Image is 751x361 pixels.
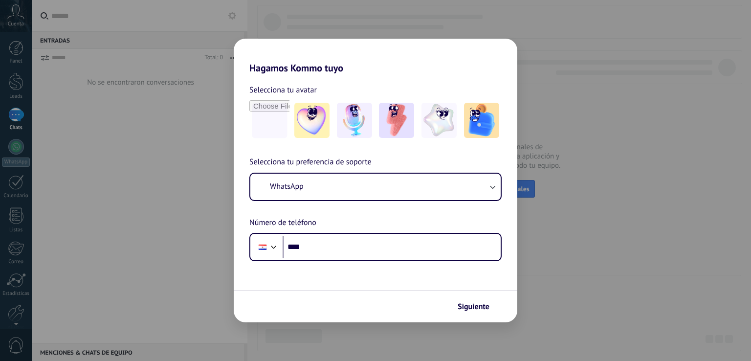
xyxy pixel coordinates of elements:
[464,103,499,138] img: -5.jpeg
[234,39,517,74] h2: Hagamos Kommo tuyo
[250,174,501,200] button: WhatsApp
[249,217,316,229] span: Número de teléfono
[294,103,330,138] img: -1.jpeg
[270,181,304,191] span: WhatsApp
[249,156,372,169] span: Selecciona tu preferencia de soporte
[337,103,372,138] img: -2.jpeg
[253,237,272,257] div: Paraguay: + 595
[249,84,317,96] span: Selecciona tu avatar
[453,298,503,315] button: Siguiente
[458,303,489,310] span: Siguiente
[379,103,414,138] img: -3.jpeg
[421,103,457,138] img: -4.jpeg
